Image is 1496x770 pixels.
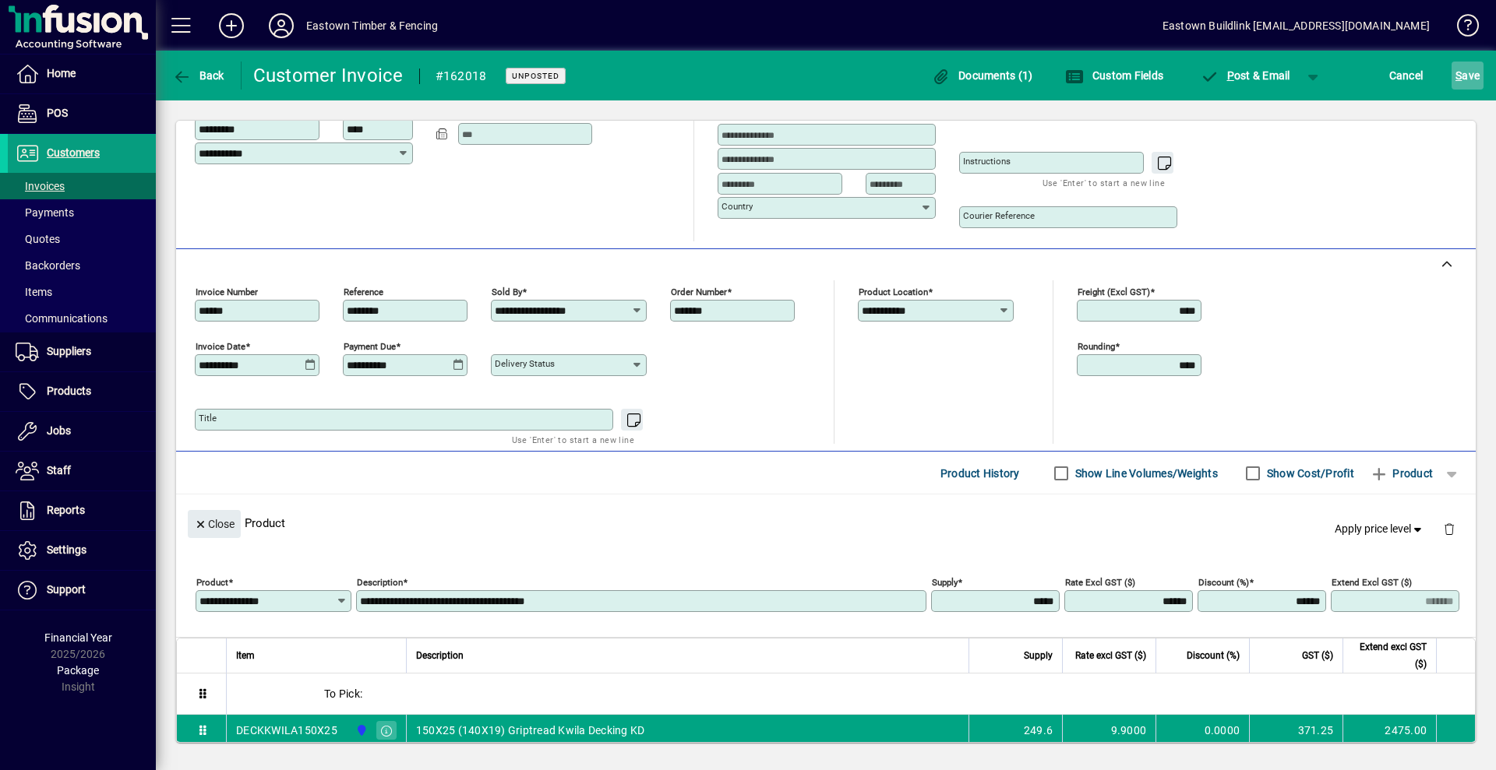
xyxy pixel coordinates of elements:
mat-label: Country [722,201,753,212]
td: 0.0000 [1156,715,1249,746]
button: Product [1362,459,1441,487]
span: Package [57,664,99,677]
app-page-header-button: Back [156,62,242,90]
span: Product [1370,461,1433,486]
span: GST ($) [1302,647,1333,664]
span: Invoices [16,180,65,192]
div: #162018 [436,64,487,89]
span: Discount (%) [1187,647,1240,664]
span: Quotes [16,233,60,245]
a: Payments [8,199,156,226]
span: ost & Email [1200,69,1290,82]
span: Holyoake St [351,722,369,739]
span: Extend excl GST ($) [1353,638,1427,673]
mat-label: Rate excl GST ($) [1065,577,1135,588]
span: P [1227,69,1234,82]
span: ave [1455,63,1480,88]
span: POS [47,107,68,119]
a: POS [8,94,156,133]
div: Eastown Buildlink [EMAIL_ADDRESS][DOMAIN_NAME] [1163,13,1430,38]
span: Financial Year [44,631,112,644]
span: Communications [16,312,108,325]
span: Product History [940,461,1020,486]
label: Show Line Volumes/Weights [1072,466,1218,481]
button: Custom Fields [1061,62,1167,90]
button: Profile [256,12,306,40]
a: Settings [8,531,156,570]
div: Eastown Timber & Fencing [306,13,438,38]
a: Invoices [8,173,156,199]
span: Description [416,647,464,664]
span: Payments [16,206,74,219]
mat-label: Payment due [344,341,396,352]
mat-label: Reference [344,287,383,297]
div: To Pick: [227,673,1475,714]
mat-hint: Use 'Enter' to start a new line [1043,174,1165,192]
span: Staff [47,464,71,476]
mat-label: Title [199,413,217,424]
span: Items [16,286,52,298]
span: Suppliers [47,345,91,357]
a: Support [8,571,156,610]
span: 249.6 [1024,723,1053,738]
span: Back [172,69,224,82]
button: Save [1452,62,1484,90]
mat-label: Invoice number [196,287,258,297]
a: Home [8,54,156,93]
span: Supply [1024,647,1053,664]
mat-label: Freight (excl GST) [1078,287,1150,297]
span: Cancel [1389,63,1424,88]
mat-label: Product location [859,287,928,297]
span: S [1455,69,1462,82]
a: Quotes [8,226,156,252]
span: Apply price level [1335,521,1425,537]
span: Home [47,67,76,79]
span: Products [47,385,91,397]
a: Items [8,279,156,305]
mat-hint: Use 'Enter' to start a new line [512,431,634,448]
button: Close [188,510,241,538]
button: Add [206,12,256,40]
button: Product History [934,459,1026,487]
label: Show Cost/Profit [1264,466,1354,481]
app-page-header-button: Close [184,516,245,530]
span: Rate excl GST ($) [1075,647,1146,664]
a: Suppliers [8,332,156,371]
mat-label: Order number [671,287,727,297]
mat-label: Courier Reference [963,210,1035,221]
mat-label: Delivery status [495,358,555,369]
button: Apply price level [1328,515,1431,543]
a: Products [8,372,156,411]
mat-label: Discount (%) [1198,577,1249,588]
a: Knowledge Base [1445,3,1477,54]
mat-label: Description [357,577,403,588]
span: Item [236,647,255,664]
span: Documents (1) [932,69,1033,82]
button: Delete [1431,510,1468,547]
span: Backorders [16,259,80,272]
mat-label: Extend excl GST ($) [1332,577,1412,588]
span: Customers [47,146,100,159]
a: Backorders [8,252,156,279]
button: Documents (1) [928,62,1037,90]
span: 150X25 (140X19) Griptread Kwila Decking KD [416,723,645,738]
a: Reports [8,491,156,530]
div: 9.9000 [1072,723,1146,738]
div: Customer Invoice [253,63,404,88]
mat-label: Instructions [963,156,1011,167]
div: Product [176,494,1476,551]
div: DECKKWILA150X25 [236,723,337,738]
mat-label: Rounding [1078,341,1115,352]
mat-label: Product [196,577,228,588]
a: Jobs [8,412,156,451]
a: Communications [8,305,156,332]
td: 371.25 [1249,715,1343,746]
app-page-header-button: Delete [1431,522,1468,536]
button: Back [168,62,228,90]
mat-label: Invoice date [196,341,245,352]
mat-label: Sold by [492,287,522,297]
span: Reports [47,504,85,516]
a: Staff [8,452,156,490]
td: 2475.00 [1343,715,1436,746]
span: Custom Fields [1065,69,1163,82]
